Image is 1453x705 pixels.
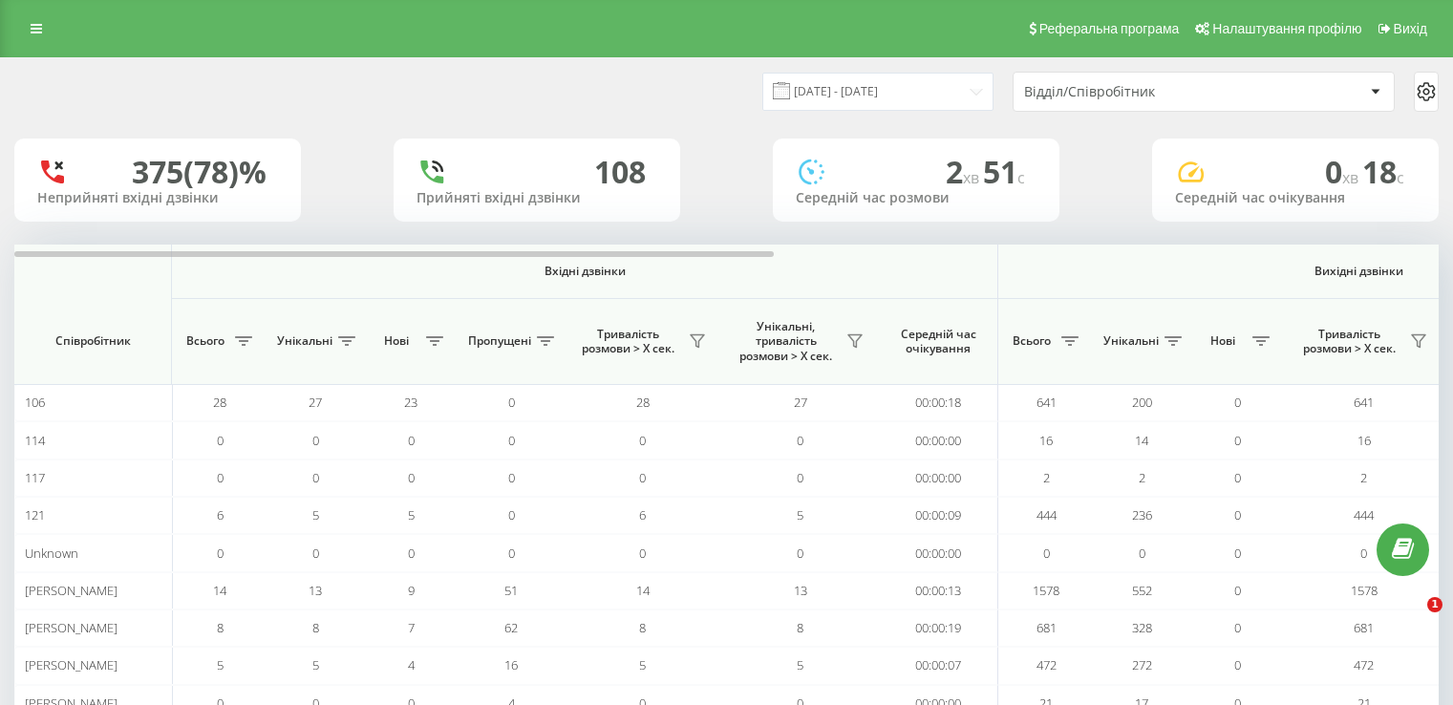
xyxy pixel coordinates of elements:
span: 8 [217,619,224,636]
span: 6 [639,506,646,523]
span: 552 [1132,582,1152,599]
span: 0 [508,545,515,562]
span: 0 [1234,656,1241,673]
span: 472 [1036,656,1057,673]
span: Всього [1008,333,1056,349]
span: c [1017,167,1025,188]
span: 0 [1234,469,1241,486]
span: 2 [1043,469,1050,486]
span: Унікальні, тривалість розмови > Х сек. [731,319,841,364]
span: 2 [1139,469,1145,486]
span: 5 [217,656,224,673]
td: 00:00:13 [879,572,998,609]
span: 0 [508,506,515,523]
span: 27 [309,394,322,411]
span: 2 [1360,469,1367,486]
iframe: Intercom live chat [1388,597,1434,643]
span: 5 [639,656,646,673]
span: 8 [312,619,319,636]
span: 0 [217,432,224,449]
div: 375 (78)% [132,154,267,190]
span: 0 [508,469,515,486]
span: 13 [794,582,807,599]
span: Унікальні [1103,333,1159,349]
span: 0 [508,394,515,411]
span: Unknown [25,545,78,562]
span: 444 [1354,506,1374,523]
span: Тривалість розмови > Х сек. [573,327,683,356]
span: 0 [1234,582,1241,599]
div: Прийняті вхідні дзвінки [417,190,657,206]
span: 5 [408,506,415,523]
span: 114 [25,432,45,449]
td: 00:00:09 [879,497,998,534]
span: 0 [1360,545,1367,562]
div: Середній час розмови [796,190,1036,206]
span: 0 [508,432,515,449]
span: 0 [408,469,415,486]
span: 5 [797,506,803,523]
span: 121 [25,506,45,523]
span: 0 [1234,619,1241,636]
span: 117 [25,469,45,486]
span: 106 [25,394,45,411]
td: 00:00:00 [879,534,998,571]
span: 8 [797,619,803,636]
td: 00:00:00 [879,421,998,459]
span: 0 [1139,545,1145,562]
span: 16 [504,656,518,673]
span: 641 [1354,394,1374,411]
span: 200 [1132,394,1152,411]
span: 23 [404,394,417,411]
span: 9 [408,582,415,599]
span: 62 [504,619,518,636]
span: 14 [636,582,650,599]
span: 2 [946,151,983,192]
td: 00:00:00 [879,459,998,497]
span: хв [963,167,983,188]
span: 16 [1039,432,1053,449]
span: 5 [312,506,319,523]
span: 5 [797,656,803,673]
span: Пропущені [468,333,531,349]
span: 14 [1135,432,1148,449]
span: 0 [639,469,646,486]
span: 1 [1427,597,1442,612]
span: 6 [217,506,224,523]
span: 0 [1234,432,1241,449]
span: 1578 [1351,582,1378,599]
span: 13 [309,582,322,599]
span: 1578 [1033,582,1059,599]
span: 444 [1036,506,1057,523]
span: 272 [1132,656,1152,673]
span: 28 [636,394,650,411]
span: c [1397,167,1404,188]
span: 0 [312,469,319,486]
span: [PERSON_NAME] [25,582,118,599]
span: 0 [1234,545,1241,562]
td: 00:00:19 [879,609,998,647]
span: 328 [1132,619,1152,636]
span: 0 [639,545,646,562]
span: 0 [797,432,803,449]
span: 0 [1234,394,1241,411]
span: 0 [797,545,803,562]
span: 0 [217,469,224,486]
span: Налаштування профілю [1212,21,1361,36]
span: 14 [213,582,226,599]
span: 28 [213,394,226,411]
span: 236 [1132,506,1152,523]
span: 681 [1036,619,1057,636]
div: Неприйняті вхідні дзвінки [37,190,278,206]
span: хв [1342,167,1362,188]
span: Унікальні [277,333,332,349]
div: 108 [594,154,646,190]
span: Всього [182,333,229,349]
span: 16 [1357,432,1371,449]
span: 51 [504,582,518,599]
span: 0 [1234,506,1241,523]
span: Вихід [1394,21,1427,36]
span: 641 [1036,394,1057,411]
span: 0 [639,432,646,449]
span: 0 [312,545,319,562]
